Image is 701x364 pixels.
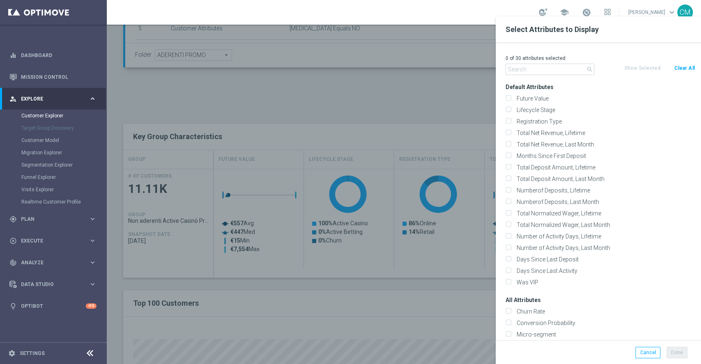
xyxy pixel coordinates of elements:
i: track_changes [9,259,17,266]
label: Total Net Revenue, Lifetime [514,129,695,137]
a: Funnel Explorer [21,174,85,181]
div: Realtime Customer Profile [21,196,106,208]
i: gps_fixed [9,215,17,223]
button: Data Studio keyboard_arrow_right [9,281,97,288]
div: Target Group Discovery [21,122,106,134]
i: keyboard_arrow_right [89,259,97,266]
div: Funnel Explorer [21,171,106,183]
button: Mission Control [9,74,97,80]
input: Search [506,64,594,75]
span: Analyze [21,260,89,265]
a: Segmentation Explorer [21,162,85,168]
h2: Select Attributes to Display [506,25,691,34]
div: Optibot [9,295,97,317]
label: Numberof Deposits, Last Month [514,198,695,206]
i: settings [8,350,16,357]
a: Dashboard [21,44,97,66]
label: Micro-segment [514,331,695,338]
a: Customer Model [21,137,85,144]
button: equalizer Dashboard [9,52,97,59]
i: search [586,66,593,73]
a: Optibot [21,295,86,317]
div: Analyze [9,259,89,266]
label: Total Deposit Amount, Last Month [514,175,695,183]
a: Settings [20,351,45,356]
label: Numberof Deposits, Lifetime [514,187,695,194]
i: keyboard_arrow_right [89,237,97,245]
span: school [560,8,569,17]
h3: All Attributes [506,296,695,304]
div: Visits Explorer [21,183,106,196]
label: Days Since Last Deposit [514,256,695,263]
button: Cancel [635,347,660,358]
i: play_circle_outline [9,237,17,245]
span: Data Studio [21,282,89,287]
span: Execute [21,238,89,243]
label: Registration Type [514,118,695,125]
button: gps_fixed Plan keyboard_arrow_right [9,216,97,222]
div: Explore [9,95,89,103]
div: Data Studio [9,281,89,288]
span: Explore [21,96,89,101]
button: person_search Explore keyboard_arrow_right [9,96,97,102]
button: track_changes Analyze keyboard_arrow_right [9,259,97,266]
span: Plan [21,217,89,222]
span: keyboard_arrow_down [667,8,676,17]
div: Execute [9,237,89,245]
label: Conversion Probability [514,319,695,327]
div: Dashboard [9,44,97,66]
i: equalizer [9,52,17,59]
h3: Default Attributes [506,83,695,91]
a: Mission Control [21,66,97,88]
label: Months Since First Deposit [514,152,695,160]
a: Customer Explorer [21,112,85,119]
div: Segmentation Explorer [21,159,106,171]
label: Lifecycle Stage [514,106,695,114]
a: [PERSON_NAME]keyboard_arrow_down [627,6,677,18]
label: Number of Activity Days, Lifetime [514,233,695,240]
label: Total Normalized Wager, Lifetime [514,210,695,217]
button: Clear All [673,64,695,73]
i: keyboard_arrow_right [89,280,97,288]
i: person_search [9,95,17,103]
div: Mission Control [9,66,97,88]
i: keyboard_arrow_right [89,215,97,223]
label: Total Deposit Amount, Lifetime [514,164,695,171]
button: Done [667,347,687,358]
div: Plan [9,215,89,223]
a: Visits Explorer [21,186,85,193]
a: Realtime Customer Profile [21,199,85,205]
i: lightbulb [9,302,17,310]
label: Was VIP [514,279,695,286]
a: Migration Explorer [21,149,85,156]
button: play_circle_outline Execute keyboard_arrow_right [9,238,97,244]
div: CM [677,5,693,20]
p: 0 of 30 attributes selected [506,55,695,62]
label: Days Since Last Activity [514,267,695,275]
label: Total Net Revenue, Last Month [514,141,695,148]
button: lightbulb Optibot +10 [9,303,97,309]
div: +10 [86,303,97,309]
i: keyboard_arrow_right [89,95,97,103]
div: Migration Explorer [21,147,106,159]
label: Future Value [514,95,695,102]
div: Customer Explorer [21,110,106,122]
label: Number of Activity Days, Last Month [514,244,695,252]
div: Customer Model [21,134,106,147]
label: Churn Rate [514,308,695,315]
label: Total Normalized Wager, Last Month [514,221,695,229]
